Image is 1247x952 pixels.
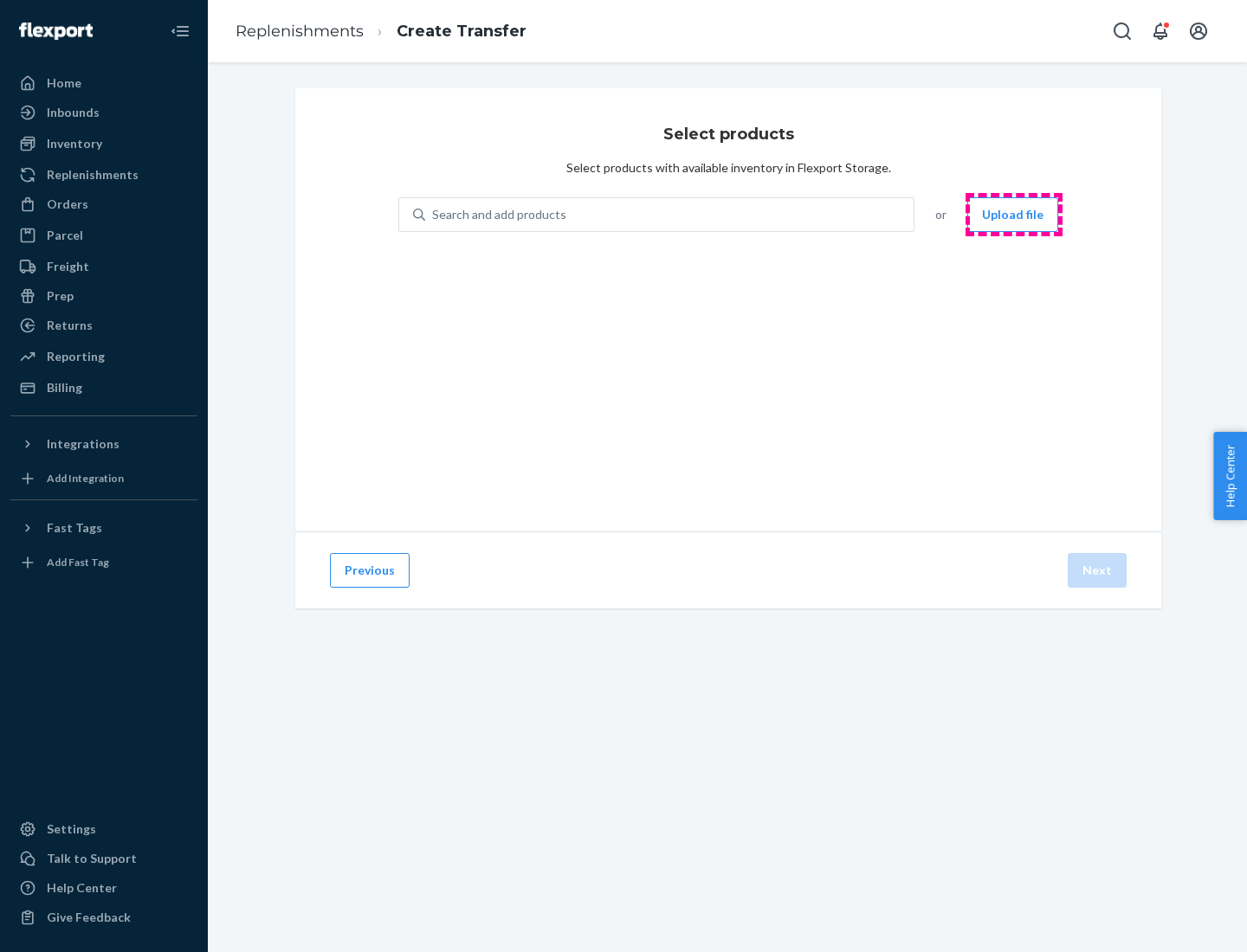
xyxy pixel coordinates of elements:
div: Prep [47,287,74,305]
button: Give Feedback [10,904,197,931]
a: Inbounds [10,99,197,126]
img: Flexport logo [19,23,93,40]
a: Help Center [10,874,197,902]
a: Returns [10,312,197,339]
a: Create Transfer [397,22,527,41]
button: Open notifications [1143,14,1178,48]
div: Replenishments [47,166,139,183]
button: Open Search Box [1105,14,1140,48]
div: Reporting [47,348,105,365]
a: Billing [10,374,197,402]
button: Close Navigation [163,14,197,48]
a: Freight [10,253,197,280]
div: Freight [47,258,89,275]
a: Inventory [10,130,197,158]
button: Help Center [1213,432,1247,520]
div: Add Fast Tag [47,555,109,569]
div: Inbounds [47,104,100,121]
a: Reporting [10,343,197,370]
div: Integrations [47,435,120,453]
button: Open account menu [1181,14,1216,48]
div: Orders [47,196,88,213]
span: or [935,206,947,223]
a: Parcel [10,222,197,249]
a: Settings [10,815,197,843]
div: Select products with available inventory in Flexport Storage. [566,159,891,177]
button: Next [1068,553,1127,588]
div: Add Integration [47,471,124,486]
button: Integrations [10,430,197,458]
a: Replenishments [236,22,364,41]
a: Orders [10,190,197,218]
button: Fast Tags [10,514,197,542]
a: Add Fast Tag [10,549,197,576]
button: Previous [330,553,410,588]
h3: Select products [663,123,794,145]
div: Returns [47,317,93,334]
button: Upload file [967,197,1058,232]
div: Parcel [47,227,83,244]
ol: breadcrumbs [222,6,540,57]
div: Fast Tags [47,519,102,537]
div: Billing [47,379,82,396]
div: Help Center [47,879,117,897]
div: Talk to Support [47,850,137,867]
a: Home [10,69,197,97]
a: Replenishments [10,161,197,189]
div: Settings [47,820,96,838]
a: Prep [10,282,197,310]
div: Inventory [47,135,102,152]
a: Talk to Support [10,845,197,872]
div: Search and add products [432,206,566,223]
div: Give Feedback [47,909,131,926]
div: Home [47,74,81,92]
a: Add Integration [10,465,197,492]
